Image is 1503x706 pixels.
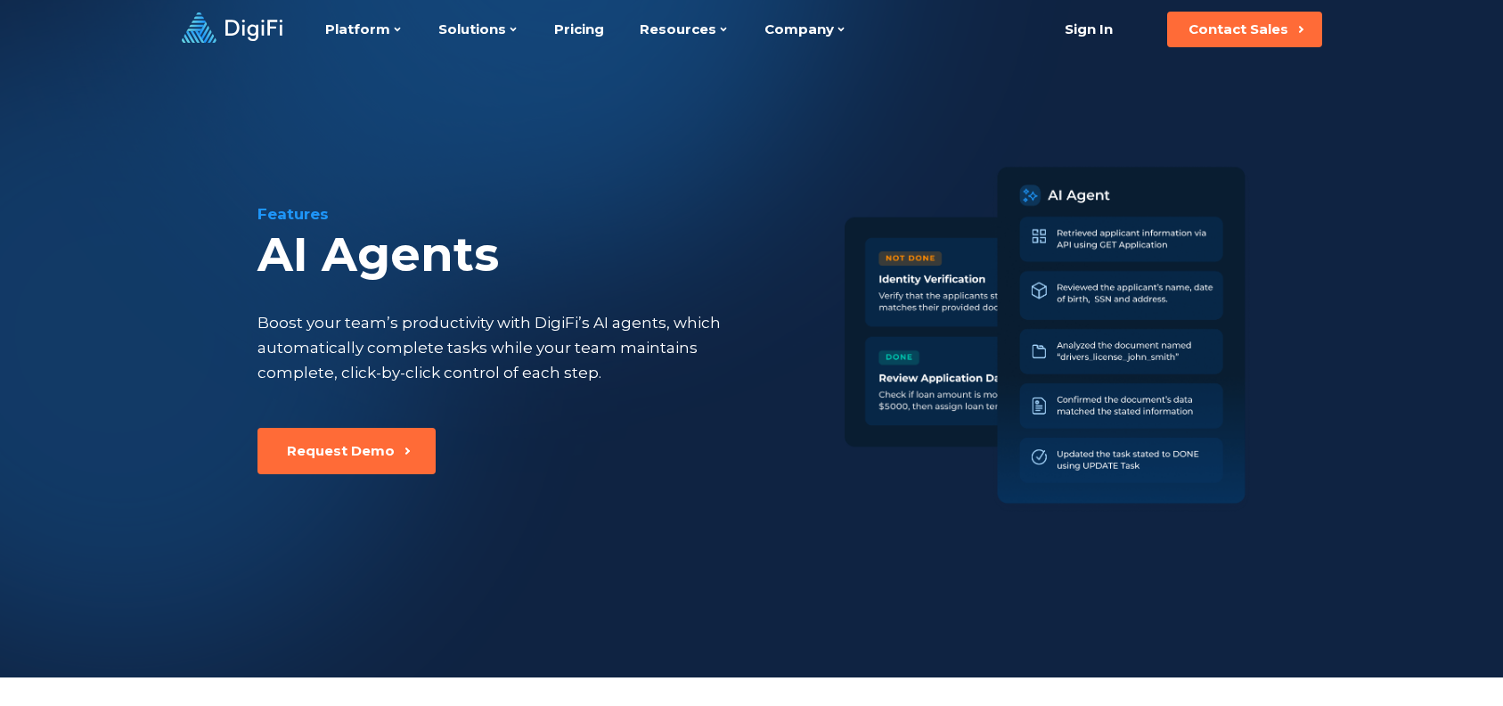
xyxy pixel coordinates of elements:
[257,203,845,225] div: Features
[1043,12,1135,47] a: Sign In
[1189,21,1288,38] div: Contact Sales
[257,428,436,474] button: Request Demo
[1167,12,1322,47] button: Contact Sales
[287,442,395,460] div: Request Demo
[257,228,845,282] div: AI Agents
[257,310,764,385] div: Boost your team’s productivity with DigiFi’s AI agents, which automatically complete tasks while ...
